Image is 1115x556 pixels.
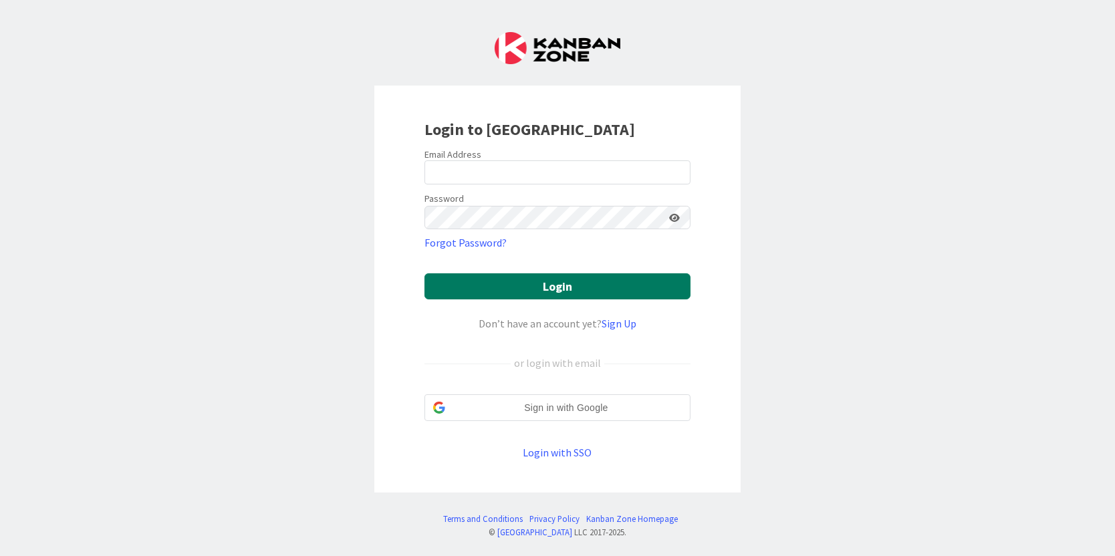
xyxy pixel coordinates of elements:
[424,119,635,140] b: Login to [GEOGRAPHIC_DATA]
[451,401,682,415] span: Sign in with Google
[587,513,678,525] a: Kanban Zone Homepage
[444,513,523,525] a: Terms and Conditions
[530,513,580,525] a: Privacy Policy
[424,394,691,421] div: Sign in with Google
[495,32,620,64] img: Kanban Zone
[424,273,691,299] button: Login
[424,315,691,331] div: Don’t have an account yet?
[424,148,481,160] label: Email Address
[437,526,678,539] div: © LLC 2017- 2025 .
[511,355,604,371] div: or login with email
[497,527,572,537] a: [GEOGRAPHIC_DATA]
[424,192,464,206] label: Password
[602,317,636,330] a: Sign Up
[523,446,592,459] a: Login with SSO
[424,235,507,251] a: Forgot Password?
